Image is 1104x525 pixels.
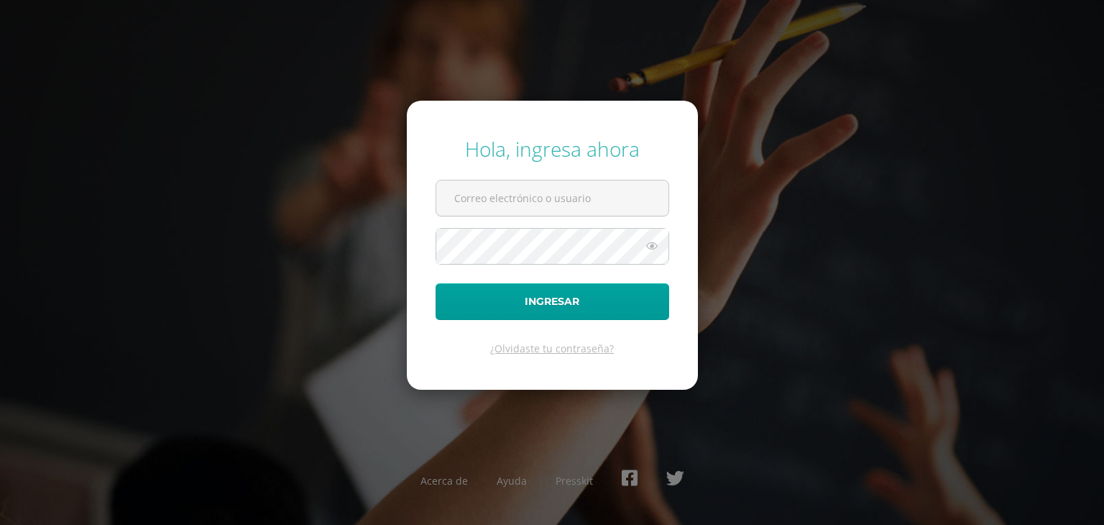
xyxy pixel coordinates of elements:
div: Hola, ingresa ahora [436,135,669,163]
a: Presskit [556,474,593,488]
button: Ingresar [436,283,669,320]
a: Acerca de [420,474,468,488]
a: Ayuda [497,474,527,488]
a: ¿Olvidaste tu contraseña? [490,342,614,355]
input: Correo electrónico o usuario [436,181,668,216]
